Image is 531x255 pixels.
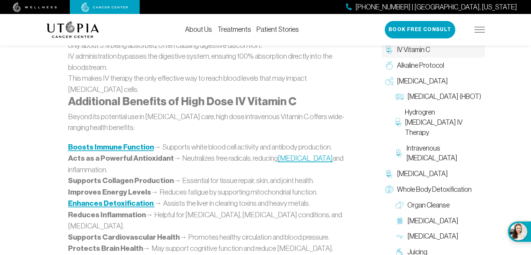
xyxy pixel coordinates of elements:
[185,25,212,33] a: About Us
[68,209,352,232] li: → Helpful for [MEDICAL_DATA], [MEDICAL_DATA] conditions, and [MEDICAL_DATA].
[396,93,404,101] img: Hyperbaric Oxygen Therapy (HBOT)
[385,45,393,54] img: IV Vitamin C
[392,197,485,213] a: Organ Cleanse
[474,27,485,32] img: icon-hamburger
[396,149,403,157] img: Intravenous Ozone Therapy
[68,143,154,152] strong: Boosts Immune Function
[68,95,296,108] strong: Additional Benefits of High Dose IV Vitamin C
[68,198,352,209] li: → Assists the liver in clearing toxins and heavy metals.
[392,228,485,244] a: [MEDICAL_DATA]
[68,233,180,242] strong: Supports Cardiovascular Health
[397,76,448,86] span: [MEDICAL_DATA]
[407,216,458,226] span: [MEDICAL_DATA]
[382,42,485,58] a: IV Vitamin C
[396,232,404,241] img: Lymphatic Massage
[355,2,517,12] span: [PHONE_NUMBER] | [GEOGRAPHIC_DATA], [US_STATE]
[397,169,448,179] span: [MEDICAL_DATA]
[278,154,333,162] a: [MEDICAL_DATA]
[68,210,146,219] strong: Reduces Inflammation
[68,51,352,73] li: IV administration bypasses the digestive system, ensuring 100% absorption directly into the blood...
[13,2,57,12] img: wellness
[81,2,128,12] img: cancer center
[257,25,299,33] a: Patient Stories
[405,107,481,137] span: Hydrogren [MEDICAL_DATA] IV Therapy
[68,187,352,198] li: → Reduces fatigue by supporting mitochondrial function.
[407,231,458,241] span: [MEDICAL_DATA]
[396,118,401,126] img: Hydrogren Peroxide IV Therapy
[68,243,352,254] li: → May support cognitive function and reduce [MEDICAL_DATA].
[68,188,151,197] strong: Improves Energy Levels
[68,175,352,187] li: → Essential for tissue repair, skin, and joint health.
[397,184,472,195] span: Whole Body Detoxification
[382,58,485,73] a: Alkaline Protocol
[385,77,393,85] img: Oxygen Therapy
[68,153,352,175] li: → Neutralizes free radicals, reducing and inflammation.
[68,199,154,208] strong: Enhances Detoxification
[382,73,485,89] a: [MEDICAL_DATA]
[382,182,485,197] a: Whole Body Detoxification
[46,21,99,38] img: logo
[407,92,481,102] span: [MEDICAL_DATA] (HBOT)
[407,200,450,210] span: Organ Cleanse
[68,176,174,185] strong: Supports Collagen Production
[385,21,455,38] button: Book Free Consult
[392,104,485,140] a: Hydrogren [MEDICAL_DATA] IV Therapy
[396,217,404,225] img: Colon Therapy
[68,143,154,151] a: Boosts Immune Function
[392,89,485,104] a: [MEDICAL_DATA] (HBOT)
[392,213,485,229] a: [MEDICAL_DATA]
[396,201,404,209] img: Organ Cleanse
[385,185,393,194] img: Whole Body Detoxification
[217,25,251,33] a: Treatments
[406,143,481,163] span: Intravenous [MEDICAL_DATA]
[68,111,352,133] p: Beyond its potential use in [MEDICAL_DATA] care, high dose intravenous Vitamin C offers wide-rang...
[68,232,352,243] li: → Promotes healthy circulation and blood pressure.
[68,141,352,153] li: → Supports white blood cell activity and antibody production.
[392,140,485,166] a: Intravenous [MEDICAL_DATA]
[68,154,174,163] strong: Acts as a Powerful Antioxidant
[68,73,352,95] li: This makes IV therapy the only effective way to reach blood levels that may impact [MEDICAL_DATA]...
[385,61,393,70] img: Alkaline Protocol
[346,2,517,12] a: [PHONE_NUMBER] | [GEOGRAPHIC_DATA], [US_STATE]
[382,166,485,182] a: [MEDICAL_DATA]
[68,199,155,207] a: Enhances Detoxification
[385,170,393,178] img: Chelation Therapy
[397,45,430,55] span: IV Vitamin C
[397,60,444,71] span: Alkaline Protocol
[68,244,143,253] strong: Protects Brain Health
